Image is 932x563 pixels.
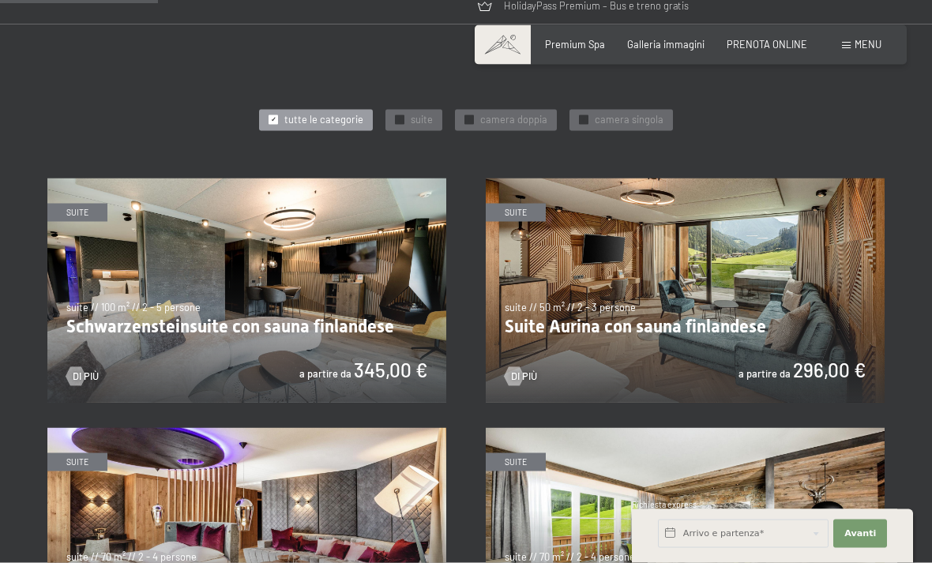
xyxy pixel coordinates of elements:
span: tutte le categorie [284,113,363,127]
a: Chaletsuite con biosauna [486,428,885,436]
button: Avanti [833,520,887,548]
span: Richiesta express [632,500,697,509]
img: Schwarzensteinsuite con sauna finlandese [47,178,446,403]
a: Schwarzensteinsuite con sauna finlandese [47,178,446,186]
span: ✓ [581,116,587,125]
a: PRENOTA ONLINE [727,38,807,51]
span: Menu [855,38,881,51]
a: Premium Spa [545,38,605,51]
span: suite [411,113,433,127]
a: Di più [66,370,99,384]
span: camera singola [595,113,663,127]
span: ✓ [397,116,403,125]
a: Romantic Suite con biosauna [47,428,446,436]
span: camera doppia [480,113,547,127]
span: Avanti [844,527,876,540]
a: Galleria immagini [627,38,705,51]
span: Di più [511,370,537,384]
span: ✓ [271,116,276,125]
a: Di più [505,370,537,384]
img: Suite Aurina con sauna finlandese [486,178,885,403]
span: Di più [73,370,99,384]
span: ✓ [467,116,472,125]
a: Suite Aurina con sauna finlandese [486,178,885,186]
